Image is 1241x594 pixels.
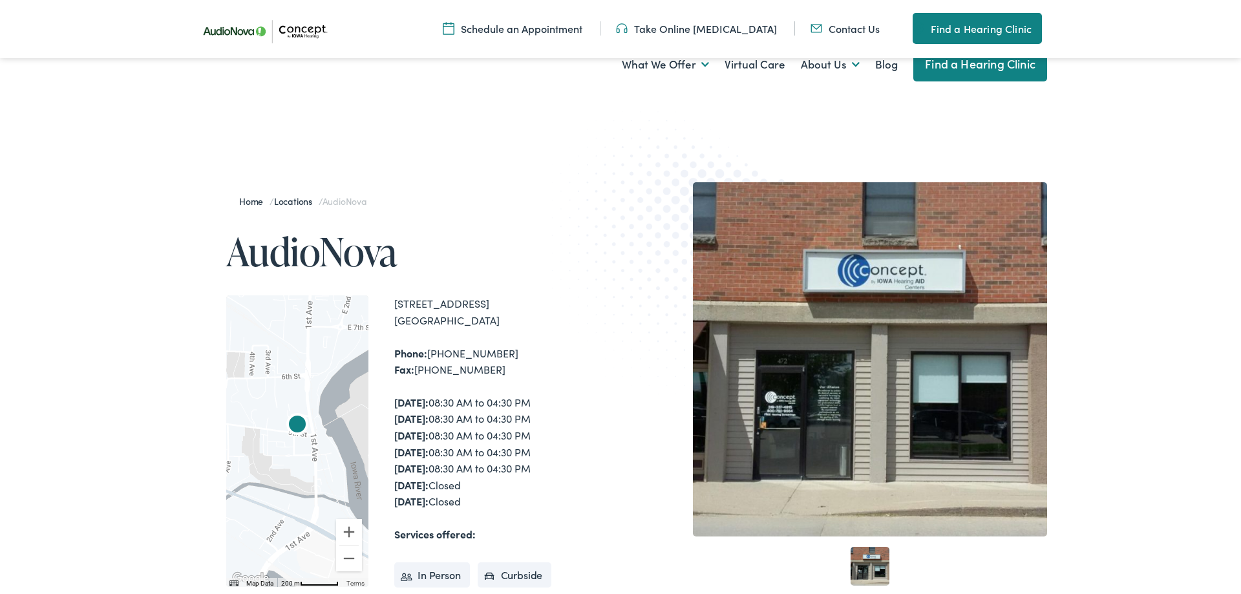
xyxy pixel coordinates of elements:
a: Home [239,195,270,207]
div: 08:30 AM to 04:30 PM 08:30 AM to 04:30 PM 08:30 AM to 04:30 PM 08:30 AM to 04:30 PM 08:30 AM to 0... [394,394,620,510]
a: Find a Hearing Clinic [913,13,1042,44]
a: Locations [274,195,319,207]
li: In Person [394,562,470,588]
a: About Us [801,41,860,89]
img: utility icon [616,21,628,36]
button: Map Data [246,579,273,588]
h1: AudioNova [226,230,620,273]
a: Schedule an Appointment [443,21,582,36]
button: Keyboard shortcuts [229,579,239,588]
a: Contact Us [811,21,880,36]
button: Zoom out [336,546,362,571]
img: utility icon [811,21,822,36]
a: What We Offer [622,41,709,89]
a: Open this area in Google Maps (opens a new window) [229,570,272,587]
a: Find a Hearing Clinic [913,47,1047,81]
div: AudioNova [282,410,313,441]
a: 1 [851,547,889,586]
button: Map Scale: 200 m per 56 pixels [277,578,343,587]
a: Terms (opens in new tab) [346,580,365,587]
button: Zoom in [336,519,362,545]
strong: Phone: [394,346,427,360]
strong: Services offered: [394,527,476,541]
strong: [DATE]: [394,461,429,475]
a: Take Online [MEDICAL_DATA] [616,21,777,36]
strong: [DATE]: [394,494,429,508]
span: AudioNova [323,195,366,207]
a: Virtual Care [725,41,785,89]
img: Google [229,570,272,587]
strong: [DATE]: [394,411,429,425]
strong: [DATE]: [394,428,429,442]
li: Curbside [478,562,552,588]
img: A calendar icon to schedule an appointment at Concept by Iowa Hearing. [443,21,454,36]
strong: Fax: [394,362,414,376]
div: [PHONE_NUMBER] [PHONE_NUMBER] [394,345,620,378]
strong: [DATE]: [394,445,429,459]
a: Blog [875,41,898,89]
div: [STREET_ADDRESS] [GEOGRAPHIC_DATA] [394,295,620,328]
span: 200 m [281,580,300,587]
span: / / [239,195,366,207]
img: utility icon [913,21,924,36]
strong: [DATE]: [394,478,429,492]
strong: [DATE]: [394,395,429,409]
